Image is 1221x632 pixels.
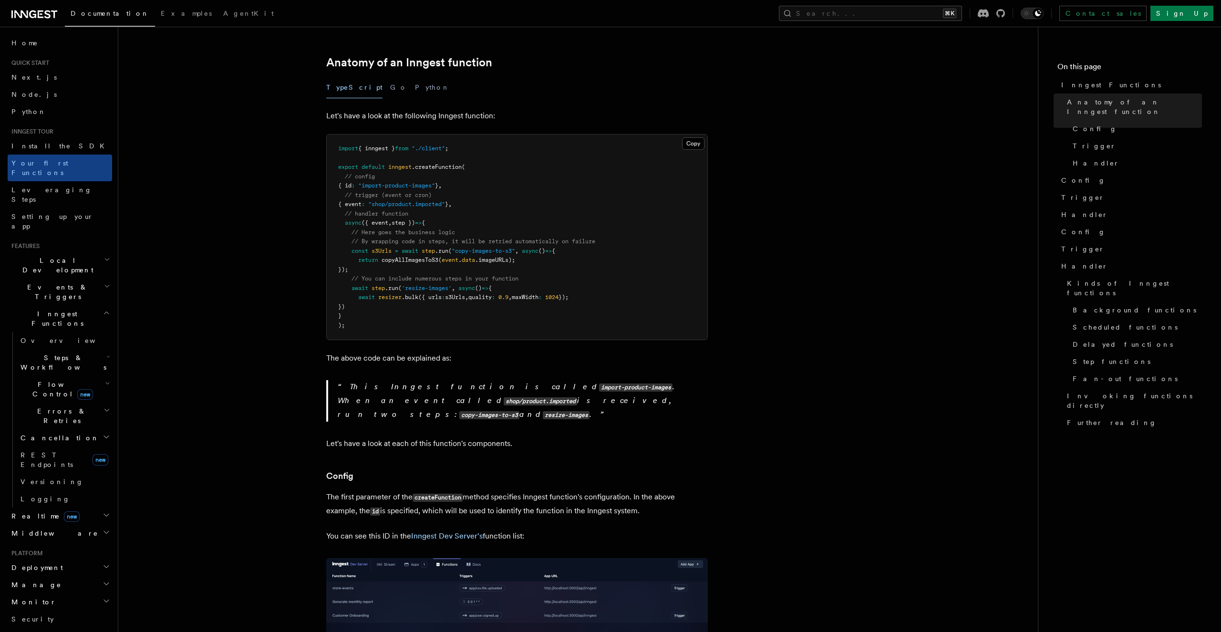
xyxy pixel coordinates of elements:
[1061,227,1106,237] span: Config
[1063,387,1202,414] a: Invoking functions directly
[223,10,274,17] span: AgentKit
[438,257,442,263] span: (
[462,257,475,263] span: data
[448,248,452,254] span: (
[352,229,455,236] span: // Here goes the business logic
[17,490,112,508] a: Logging
[459,411,519,419] code: copy-images-to-s3
[1061,80,1161,90] span: Inngest Functions
[338,312,341,319] span: }
[370,508,380,516] code: id
[21,478,83,486] span: Versioning
[522,248,538,254] span: async
[11,213,93,230] span: Setting up your app
[8,242,40,250] span: Features
[412,164,462,170] span: .createFunction
[448,201,452,207] span: ,
[326,56,492,69] a: Anatomy of an Inngest function
[372,248,392,254] span: s3Urls
[1063,275,1202,301] a: Kinds of Inngest functions
[17,403,112,429] button: Errors & Retries
[358,257,378,263] span: return
[1061,244,1105,254] span: Trigger
[1069,319,1202,336] a: Scheduled functions
[8,528,98,538] span: Middleware
[1069,301,1202,319] a: Background functions
[11,108,46,115] span: Python
[488,285,492,291] span: {
[492,294,495,300] span: :
[515,248,518,254] span: ,
[362,219,388,226] span: ({ event
[8,155,112,181] a: Your first Functions
[378,294,402,300] span: resizer
[1067,279,1202,298] span: Kinds of Inngest functions
[17,473,112,490] a: Versioning
[8,611,112,628] a: Security
[1021,8,1044,19] button: Toggle dark mode
[415,77,450,98] button: Python
[1063,93,1202,120] a: Anatomy of an Inngest function
[217,3,279,26] a: AgentKit
[445,145,448,152] span: ;
[338,303,345,310] span: })
[475,257,515,263] span: .imageURLs);
[338,164,358,170] span: export
[8,305,112,332] button: Inngest Functions
[8,597,56,607] span: Monitor
[326,437,708,450] p: Let's have a look at each of this function's components.
[93,454,108,466] span: new
[482,285,488,291] span: =>
[372,285,385,291] span: step
[11,91,57,98] span: Node.js
[682,137,704,150] button: Copy
[17,349,112,376] button: Steps & Workflows
[8,279,112,305] button: Events & Triggers
[1069,336,1202,353] a: Delayed functions
[1073,374,1178,383] span: Fan-out functions
[326,469,353,483] a: Config
[1067,418,1157,427] span: Further reading
[352,285,368,291] span: await
[435,182,438,189] span: }
[508,294,512,300] span: ,
[438,182,442,189] span: ,
[8,59,49,67] span: Quick start
[402,294,418,300] span: .bulk
[382,257,438,263] span: copyAllImagesToS3
[1073,340,1173,349] span: Delayed functions
[8,128,53,135] span: Inngest tour
[418,294,442,300] span: ({ urls
[352,248,368,254] span: const
[338,380,708,422] p: This Inngest function is called . When an event called is received, run two steps: and .
[512,294,538,300] span: maxWidth
[161,10,212,17] span: Examples
[352,182,355,189] span: :
[1067,391,1202,410] span: Invoking functions directly
[1073,357,1150,366] span: Step functions
[11,38,38,48] span: Home
[326,490,708,518] p: The first parameter of the method specifies Inngest function's configuration. In the above exampl...
[395,248,398,254] span: =
[8,593,112,611] button: Monitor
[8,256,104,275] span: Local Development
[8,511,80,521] span: Realtime
[402,248,418,254] span: await
[338,145,358,152] span: import
[435,248,448,254] span: .run
[8,208,112,235] a: Setting up your app
[8,576,112,593] button: Manage
[11,142,110,150] span: Install the SDK
[345,210,408,217] span: // handler function
[559,294,569,300] span: });
[8,34,112,52] a: Home
[398,285,402,291] span: (
[8,559,112,576] button: Deployment
[395,145,408,152] span: from
[468,294,492,300] span: quality
[1069,370,1202,387] a: Fan-out functions
[338,322,345,329] span: );
[11,73,57,81] span: Next.js
[1073,158,1119,168] span: Handler
[8,563,63,572] span: Deployment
